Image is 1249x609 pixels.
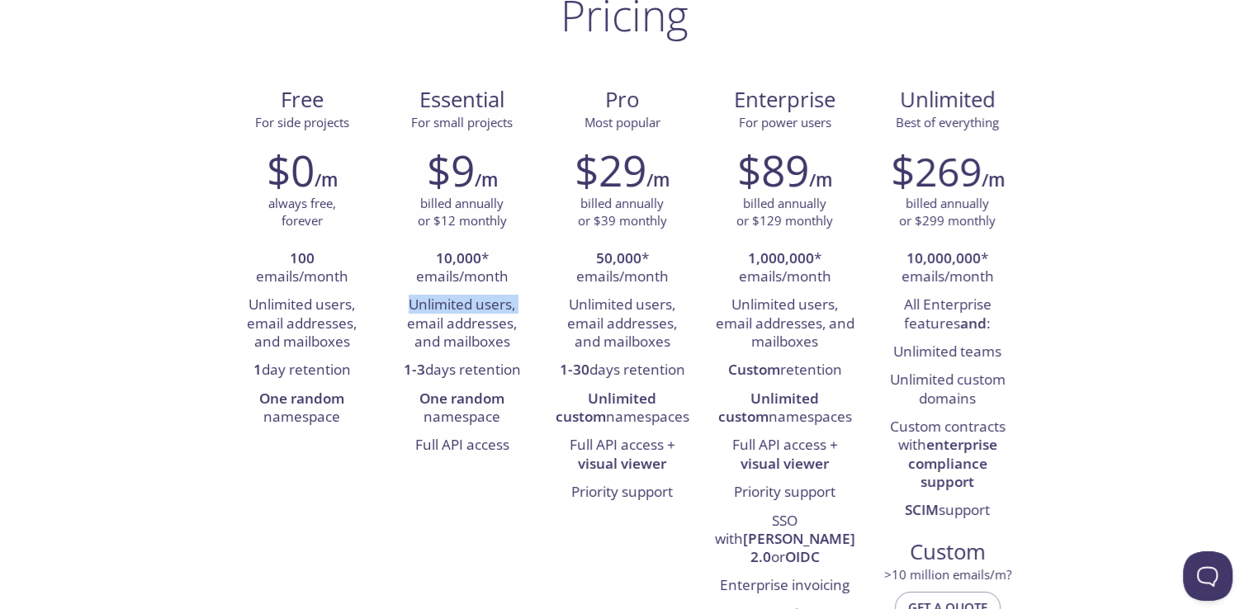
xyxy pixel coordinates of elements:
[395,86,529,114] span: Essential
[728,360,780,379] strong: Custom
[743,529,855,566] strong: [PERSON_NAME] 2.0
[905,500,939,519] strong: SCIM
[395,385,530,432] li: namespace
[596,248,641,267] strong: 50,000
[880,366,1015,413] li: Unlimited custom domains
[418,195,507,230] p: billed annually or $12 monthly
[404,360,425,379] strong: 1-3
[960,314,986,333] strong: and
[555,432,690,479] li: Full API access +
[809,166,832,194] h6: /m
[880,497,1015,525] li: support
[785,547,820,566] strong: OIDC
[1183,551,1232,601] iframe: Help Scout Beacon - Open
[715,245,855,292] li: * emails/month
[739,114,831,130] span: For power users
[715,356,855,385] li: retention
[716,86,854,114] span: Enterprise
[578,195,667,230] p: billed annually or $39 monthly
[881,538,1015,566] span: Custom
[880,291,1015,338] li: All Enterprise features :
[900,85,996,114] span: Unlimited
[395,245,530,292] li: * emails/month
[715,432,855,479] li: Full API access +
[234,356,370,385] li: day retention
[715,385,855,432] li: namespaces
[267,145,315,195] h2: $0
[715,479,855,507] li: Priority support
[646,166,669,194] h6: /m
[715,291,855,356] li: Unlimited users, email addresses, and mailboxes
[908,435,997,491] strong: enterprise compliance support
[556,389,657,426] strong: Unlimited custom
[578,454,666,473] strong: visual viewer
[234,245,370,292] li: emails/month
[268,195,336,230] p: always free, forever
[253,360,262,379] strong: 1
[234,385,370,432] li: namespace
[555,291,690,356] li: Unlimited users, email addresses, and mailboxes
[906,248,981,267] strong: 10,000,000
[475,166,498,194] h6: /m
[715,507,855,573] li: SSO with or
[915,144,982,198] span: 269
[555,479,690,507] li: Priority support
[880,413,1015,497] li: Custom contracts with
[880,245,1015,292] li: * emails/month
[737,145,809,195] h2: $89
[395,291,530,356] li: Unlimited users, email addresses, and mailboxes
[715,573,855,601] li: Enterprise invoicing
[899,195,996,230] p: billed annually or $299 monthly
[290,248,315,267] strong: 100
[718,389,820,426] strong: Unlimited custom
[880,338,1015,366] li: Unlimited teams
[259,389,344,408] strong: One random
[584,114,660,130] span: Most popular
[436,248,481,267] strong: 10,000
[427,145,475,195] h2: $9
[411,114,513,130] span: For small projects
[736,195,833,230] p: billed annually or $129 monthly
[315,166,338,194] h6: /m
[982,166,1005,194] h6: /m
[395,356,530,385] li: days retention
[560,360,589,379] strong: 1-30
[740,454,829,473] strong: visual viewer
[555,245,690,292] li: * emails/month
[884,566,1011,583] span: > 10 million emails/m?
[255,114,349,130] span: For side projects
[556,86,689,114] span: Pro
[419,389,504,408] strong: One random
[575,145,646,195] h2: $29
[748,248,814,267] strong: 1,000,000
[555,385,690,432] li: namespaces
[555,356,690,385] li: days retention
[896,114,999,130] span: Best of everything
[395,432,530,460] li: Full API access
[891,145,982,195] h2: $
[234,291,370,356] li: Unlimited users, email addresses, and mailboxes
[235,86,369,114] span: Free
